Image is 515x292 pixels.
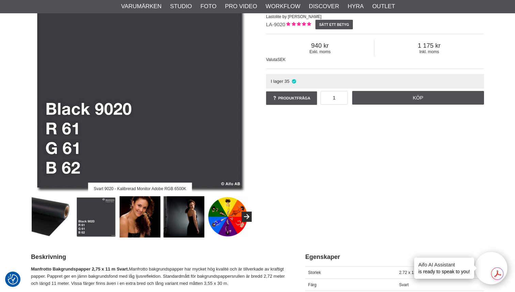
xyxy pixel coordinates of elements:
span: Valuta [266,57,277,62]
a: Köp [352,91,484,105]
span: I lager [271,79,283,84]
a: Sätt ett betyg [315,20,353,29]
span: Lastolite by [PERSON_NAME] [266,14,322,19]
img: Manfrotto Bakgrundspapper [32,196,73,237]
span: 1 175 [374,42,484,49]
span: 2.72 x 11 m [399,270,421,275]
span: 940 [266,42,374,49]
h2: Egenskaper [305,253,484,261]
a: Varumärken [121,2,162,11]
i: I lager [291,79,297,84]
span: SEK [277,57,285,62]
div: Kundbetyg: 5.00 [285,21,311,28]
a: Outlet [372,2,395,11]
span: Inkl. moms [374,49,484,54]
span: Storlek [308,270,321,275]
a: Discover [309,2,339,11]
span: Exkl. moms [266,49,374,54]
span: 35 [284,79,290,84]
img: Colorama Color Wheel [207,196,249,237]
span: Svart [399,282,409,287]
strong: Manfrotto Bakgrundspapper 2,75 x 11 m Svart. [31,266,129,272]
span: LA-9020 [266,21,285,27]
h4: Aifo AI Assistant [418,261,470,268]
a: Foto [200,2,216,11]
button: Next [241,212,252,222]
img: Revisit consent button [8,274,18,285]
div: is ready to speak to you! [414,258,474,279]
a: Pro Video [225,2,257,11]
img: Paper Roll Backgrounds [163,196,205,237]
a: Produktfråga [266,91,317,105]
h2: Beskrivning [31,253,288,261]
img: Svart 9020 - Kalibrerad Monitor Adobe RGB 6500K [76,196,117,237]
img: Black bakgrundspapper - Lastolite by Manfrotto [120,196,161,237]
a: Studio [170,2,192,11]
button: Samtyckesinställningar [8,273,18,286]
a: Hyra [348,2,364,11]
p: Manfrotto bakgrundspapper har mycket hög kvalité och är tillverkade av kraftigt papper. Pappret g... [31,266,288,287]
div: Svart 9020 - Kalibrerad Monitor Adobe RGB 6500K [88,183,192,195]
span: Färg [308,282,317,287]
a: Workflow [266,2,300,11]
